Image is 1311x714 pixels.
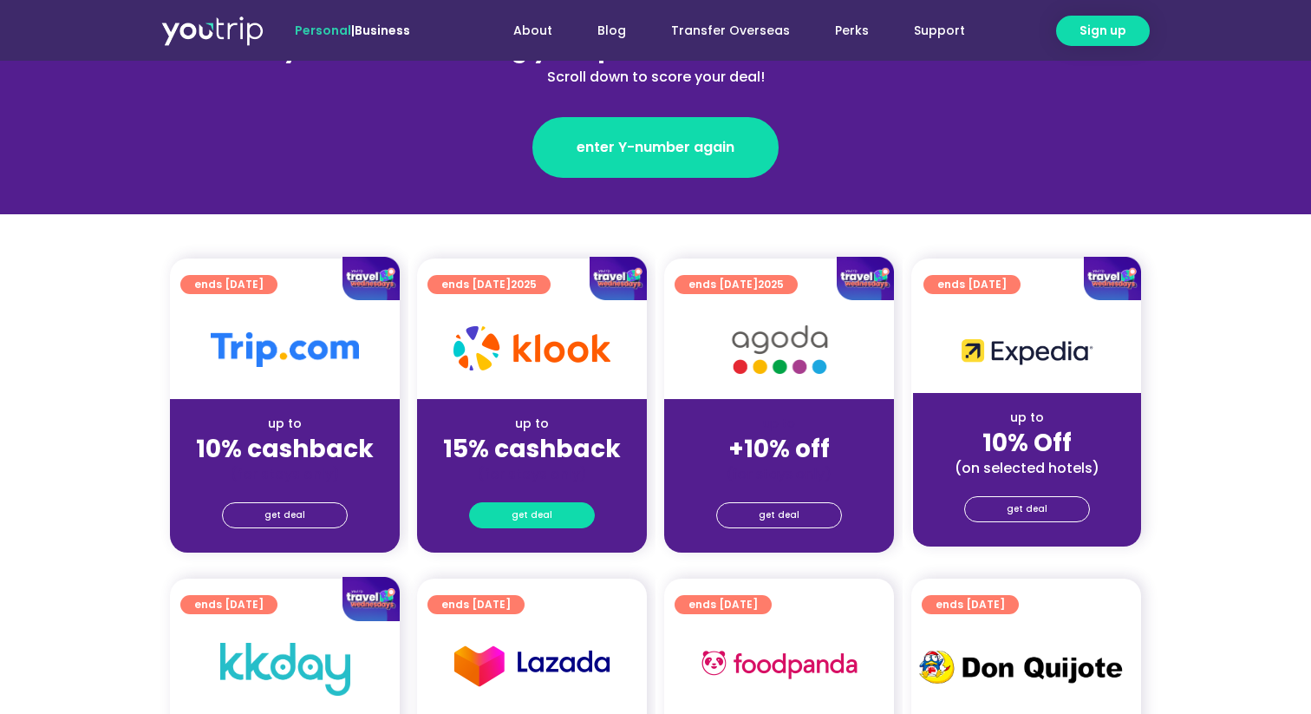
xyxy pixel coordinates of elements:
[759,503,799,527] span: get deal
[264,503,305,527] span: get deal
[812,15,891,47] a: Perks
[763,415,795,432] span: up to
[355,22,410,39] a: Business
[279,67,1032,88] div: Scroll down to score your deal!
[927,459,1127,477] div: (on selected hotels)
[427,595,525,614] a: ends [DATE]
[675,595,772,614] a: ends [DATE]
[891,15,988,47] a: Support
[512,503,552,527] span: get deal
[295,22,410,39] span: |
[936,595,1005,614] span: ends [DATE]
[716,502,842,528] a: get deal
[927,409,1127,427] div: up to
[431,465,633,483] div: (for stays only)
[491,15,575,47] a: About
[688,595,758,614] span: ends [DATE]
[964,496,1090,522] a: get deal
[575,15,649,47] a: Blog
[184,465,386,483] div: (for stays only)
[728,432,830,466] strong: +10% off
[469,502,595,528] a: get deal
[1056,16,1150,46] a: Sign up
[678,465,880,483] div: (for stays only)
[1007,497,1047,521] span: get deal
[532,117,779,178] a: enter Y-number again
[222,502,348,528] a: get deal
[196,432,374,466] strong: 10% cashback
[982,426,1072,460] strong: 10% Off
[649,15,812,47] a: Transfer Overseas
[922,595,1019,614] a: ends [DATE]
[184,415,386,433] div: up to
[441,595,511,614] span: ends [DATE]
[1079,22,1126,40] span: Sign up
[295,22,351,39] span: Personal
[431,415,633,433] div: up to
[443,432,621,466] strong: 15% cashback
[577,137,734,158] span: enter Y-number again
[457,15,988,47] nav: Menu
